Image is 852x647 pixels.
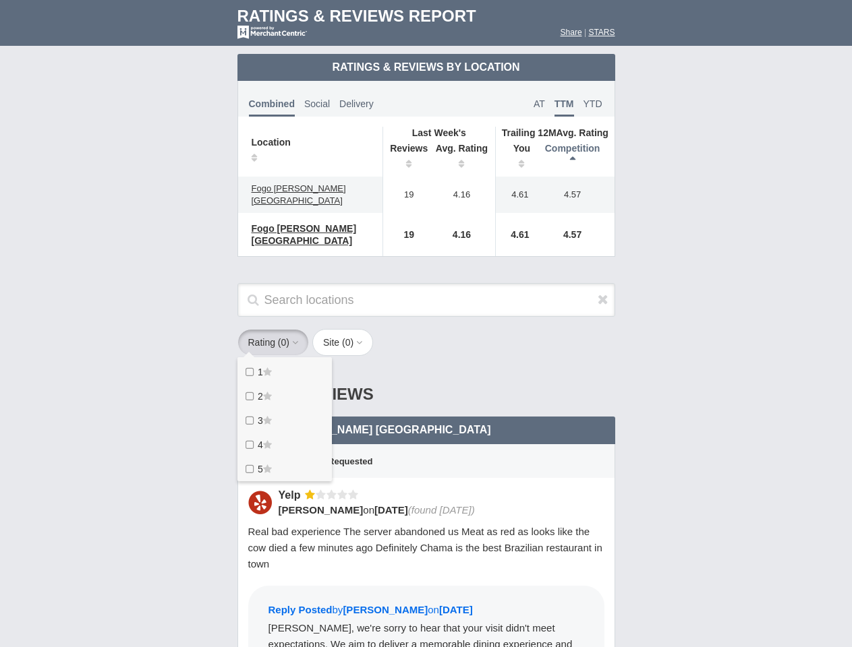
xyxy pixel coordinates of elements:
[584,98,602,109] span: YTD
[279,504,364,516] span: [PERSON_NAME]
[345,337,351,348] span: 0
[382,127,495,139] th: Last Week's
[502,127,557,138] span: Trailing 12M
[279,488,306,502] div: Yelp
[428,213,496,256] td: 4.16
[343,604,428,615] span: [PERSON_NAME]
[428,139,496,177] th: Avg. Rating: activate to sort column ascending
[258,439,263,450] span: 4
[238,127,383,177] th: Location: activate to sort column ascending
[428,177,496,213] td: 4.16
[252,183,346,206] span: Fogo [PERSON_NAME] [GEOGRAPHIC_DATA]
[258,415,263,426] span: 3
[248,526,602,569] span: Real bad experience The server abandoned us Meat as red as looks like the cow died a few minutes ...
[339,98,374,109] span: Delivery
[268,604,333,615] span: Reply Posted
[245,220,376,249] a: Fogo [PERSON_NAME] [GEOGRAPHIC_DATA]
[279,503,596,517] div: on
[496,139,538,177] th: You: activate to sort column ascending
[237,372,615,417] div: 1-Star Reviews
[496,127,615,139] th: Avg. Rating
[439,604,473,615] span: [DATE]
[248,424,491,435] span: Fogo [PERSON_NAME] [GEOGRAPHIC_DATA]
[584,28,586,37] span: |
[249,98,295,117] span: Combined
[408,504,475,516] span: (found [DATE])
[268,603,584,620] div: by on
[382,213,428,256] td: 19
[496,177,538,213] td: 4.61
[382,177,428,213] td: 19
[312,329,373,356] button: Site (0)
[555,98,574,117] span: TTM
[538,177,615,213] td: 4.57
[258,391,263,402] span: 2
[281,337,287,348] span: 0
[237,26,307,39] img: mc-powered-by-logo-white-103.png
[245,181,376,209] a: Fogo [PERSON_NAME] [GEOGRAPHIC_DATA]
[258,464,263,474] span: 5
[374,504,408,516] span: [DATE]
[538,139,615,177] th: Competition : activate to sort column descending
[534,98,545,109] span: AT
[248,491,272,514] img: Yelp
[538,213,615,256] td: 4.57
[237,54,615,81] td: Ratings & Reviews by Location
[258,367,263,377] span: 1
[561,28,582,37] a: Share
[382,139,428,177] th: Reviews: activate to sort column ascending
[252,223,357,246] span: Fogo [PERSON_NAME] [GEOGRAPHIC_DATA]
[248,456,373,466] span: Replied Contact Requested
[588,28,615,37] a: STARS
[496,213,538,256] td: 4.61
[237,329,310,356] button: Rating (0)
[304,98,330,109] span: Social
